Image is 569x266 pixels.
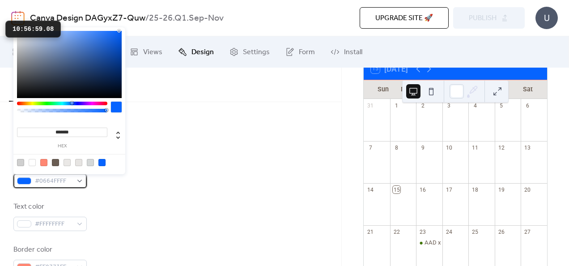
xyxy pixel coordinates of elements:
div: 21 [367,228,374,236]
div: 5 [497,102,505,109]
div: 15 [393,186,400,193]
div: 14 [367,186,374,193]
span: #0664FFFF [35,176,72,187]
div: 4 [471,102,479,109]
div: Mon [395,80,419,99]
div: rgb(213, 216, 216) [87,159,94,166]
div: Text color [13,202,85,212]
div: 24 [445,228,453,236]
div: 20 [524,186,531,193]
div: rgb(106, 93, 83) [52,159,59,166]
div: 8 [393,144,400,151]
div: AAD x ICs Monthly Meeting [425,239,496,247]
span: Views [143,47,162,58]
a: Settings [223,40,276,64]
div: 2 [419,102,427,109]
a: Install [324,40,369,64]
div: 25 [471,228,479,236]
a: Form [279,40,322,64]
span: Form [299,47,315,58]
div: 27 [524,228,531,236]
div: 12 [497,144,505,151]
div: AAD x ICs Monthly Meeting [416,239,442,247]
b: 25-26.Q1.Sep-Nov [149,10,224,27]
div: rgb(255, 135, 115) [40,159,47,166]
div: U [535,7,558,29]
div: 16 [419,186,427,193]
div: 3 [445,102,453,109]
div: rgb(230, 228, 226) [75,159,82,166]
button: Upgrade site 🚀 [360,7,449,29]
span: #FFFFFFFF [35,219,72,230]
label: hex [17,144,107,149]
div: Sat [516,80,540,99]
a: Canva Design DAGyxZ7-Quw [30,10,145,27]
div: 23 [419,228,427,236]
div: Sun [371,80,395,99]
span: Upgrade site 🚀 [375,13,433,24]
div: 6 [524,102,531,109]
div: rgb(255, 255, 255) [29,159,36,166]
div: 13 [524,144,531,151]
span: Design [191,47,214,58]
div: 9 [419,144,427,151]
div: 18 [471,186,479,193]
a: My Events [5,40,64,64]
div: rgb(234, 232, 230) [64,159,71,166]
img: logo [11,11,25,25]
div: 7 [367,144,374,151]
div: 10 [445,144,453,151]
a: Design [171,40,221,64]
div: 1 [393,102,400,109]
span: Install [344,47,362,58]
b: / [145,10,149,27]
div: 26 [497,228,505,236]
div: 11 [471,144,479,151]
div: rgb(207, 207, 207) [17,159,24,166]
div: 17 [445,186,453,193]
div: 22 [393,228,400,236]
a: Views [123,40,169,64]
div: 19 [497,186,505,193]
button: Colors [9,68,44,102]
div: Border color [13,245,85,255]
div: 10:56:59.08 [5,21,61,38]
div: rgb(6, 100, 255) [98,159,106,166]
span: Settings [243,47,270,58]
div: 31 [367,102,374,109]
